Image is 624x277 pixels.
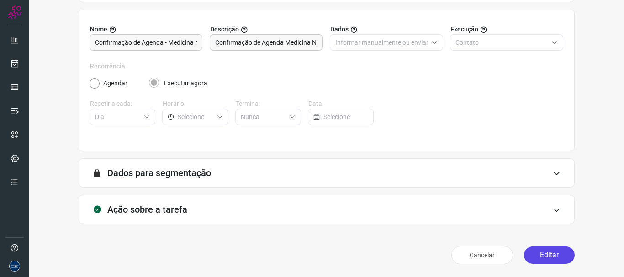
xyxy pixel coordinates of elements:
label: Termina: [236,99,301,109]
input: Selecione [95,109,140,125]
h3: Ação sobre a tarefa [107,204,187,215]
img: Logo [8,5,21,19]
span: Execução [450,25,478,34]
input: Selecione o tipo de envio [455,35,548,50]
h3: Dados para segmentação [107,167,211,178]
input: Selecione [178,109,212,125]
input: Selecione o tipo de envio [335,35,428,50]
label: Data: [308,99,374,109]
span: Dados [330,25,349,34]
button: Editar [524,246,575,264]
input: Digite o nome para a sua tarefa. [95,35,197,50]
label: Repetir a cada: [90,99,155,109]
input: Selecione [323,109,368,125]
label: Recorrência [90,62,563,71]
input: Selecione [241,109,286,125]
label: Executar agora [164,78,207,88]
span: Descrição [210,25,239,34]
button: Cancelar [451,246,513,264]
input: Forneça uma breve descrição da sua tarefa. [215,35,317,50]
label: Agendar [103,78,127,88]
label: Horário: [163,99,228,109]
span: Nome [90,25,107,34]
img: d06bdf07e729e349525d8f0de7f5f473.png [9,261,20,272]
